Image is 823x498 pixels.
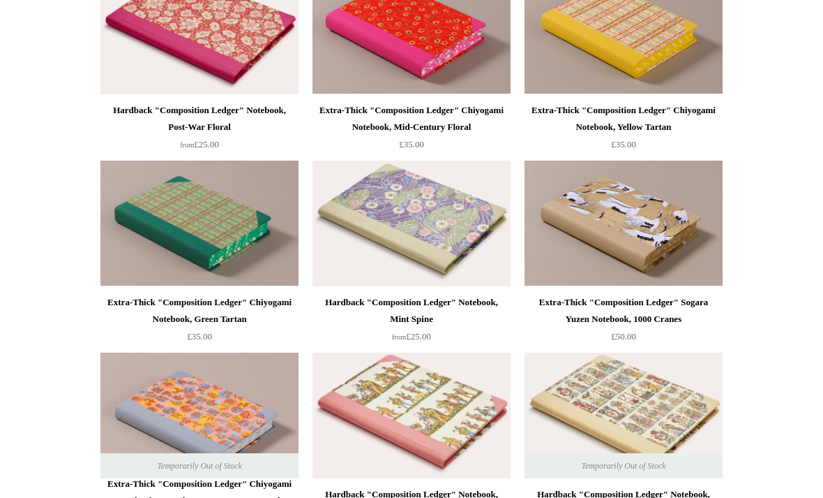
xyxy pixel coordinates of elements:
a: Hardback "Composition Ledger" Notebook, Post-War Floral from£25.00 [100,102,299,159]
a: Extra-Thick "Composition Ledger" Sogara Yuzen Notebook, 1000 Cranes Extra-Thick "Composition Ledg... [524,161,723,286]
span: from [180,141,194,149]
div: Extra-Thick "Composition Ledger" Chiyogami Notebook, Green Tartan [104,294,295,328]
img: Hardback "Composition Ledger" Notebook, Tarot [524,353,723,478]
div: Hardback "Composition Ledger" Notebook, Mint Spine [316,294,507,328]
span: from [392,333,406,341]
img: Hardback "Composition Ledger" Notebook, Mint Spine [312,161,511,286]
a: Hardback "Composition Ledger" Notebook, Tarot Hardback "Composition Ledger" Notebook, Tarot Tempo... [524,353,723,478]
span: Temporarily Out of Stock [143,453,255,478]
a: Extra-Thick "Composition Ledger" Chiyogami Notebook, Mid-Century Floral £35.00 [312,102,511,159]
span: £25.00 [392,331,431,342]
span: £35.00 [187,331,212,342]
a: Extra-Thick "Composition Ledger" Sogara Yuzen Notebook, 1000 Cranes £50.00 [524,294,723,351]
div: Hardback "Composition Ledger" Notebook, Post-War Floral [104,102,295,136]
div: Extra-Thick "Composition Ledger" Chiyogami Notebook, Yellow Tartan [528,102,719,136]
div: Extra-Thick "Composition Ledger" Chiyogami Notebook, Mid-Century Floral [316,102,507,136]
a: Hardback "Composition Ledger" Notebook, Mint Spine from£25.00 [312,294,511,351]
a: Extra-Thick "Composition Ledger" Chiyogami Notebook, Green Tartan Extra-Thick "Composition Ledger... [100,161,299,286]
span: £35.00 [399,139,424,149]
span: Temporarily Out of Stock [567,453,679,478]
img: Hardback "Composition Ledger" Notebook, Parade [312,353,511,478]
span: £35.00 [611,139,636,149]
a: Extra-Thick "Composition Ledger" Chiyogami Notebook, Green Tartan £35.00 [100,294,299,351]
a: Hardback "Composition Ledger" Notebook, Mint Spine Hardback "Composition Ledger" Notebook, Mint S... [312,161,511,286]
span: £25.00 [180,139,219,149]
img: Extra-Thick "Composition Ledger" Sogara Yuzen Notebook, 1000 Cranes [524,161,723,286]
img: Extra-Thick "Composition Ledger" Chiyogami Notebook, Green Tartan [100,161,299,286]
a: Hardback "Composition Ledger" Notebook, Parade Hardback "Composition Ledger" Notebook, Parade [312,353,511,478]
a: Extra-Thick "Composition Ledger" Chiyogami Notebook, 1960s Japan, Cornflower Extra-Thick "Composi... [100,353,299,478]
span: £50.00 [611,331,636,342]
img: Extra-Thick "Composition Ledger" Chiyogami Notebook, 1960s Japan, Cornflower [100,353,299,478]
div: Extra-Thick "Composition Ledger" Sogara Yuzen Notebook, 1000 Cranes [528,294,719,328]
a: Extra-Thick "Composition Ledger" Chiyogami Notebook, Yellow Tartan £35.00 [524,102,723,159]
